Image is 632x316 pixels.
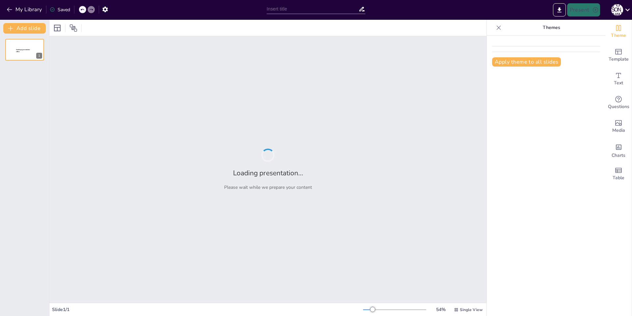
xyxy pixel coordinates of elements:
[553,3,566,16] button: Export to PowerPoint
[52,23,63,33] div: Layout
[36,53,42,59] div: 1
[233,168,303,178] h2: Loading presentation...
[492,57,561,67] button: Apply theme to all slides
[611,4,623,16] div: А [PERSON_NAME]
[433,306,449,313] div: 54 %
[267,4,358,14] input: Insert title
[504,20,599,36] p: Themes
[5,4,45,15] button: My Library
[567,3,600,16] button: Present
[611,3,623,16] button: А [PERSON_NAME]
[605,67,632,91] div: Add text boxes
[52,306,363,313] div: Slide 1 / 1
[5,39,44,61] div: 1
[614,79,623,87] span: Text
[605,20,632,43] div: Change the overall theme
[224,184,312,190] p: Please wait while we prepare your content
[605,91,632,115] div: Get real-time input from your audience
[3,23,46,34] button: Add slide
[16,49,30,53] span: Sendsteps presentation editor
[613,174,624,182] span: Table
[605,43,632,67] div: Add ready made slides
[612,127,625,134] span: Media
[460,307,483,312] span: Single View
[612,152,625,159] span: Charts
[609,56,629,63] span: Template
[50,7,70,13] div: Saved
[69,24,77,32] span: Position
[605,138,632,162] div: Add charts and graphs
[608,103,629,110] span: Questions
[605,162,632,186] div: Add a table
[605,115,632,138] div: Add images, graphics, shapes or video
[611,32,626,39] span: Theme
